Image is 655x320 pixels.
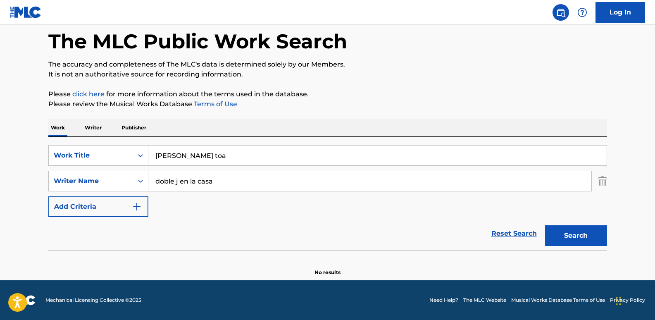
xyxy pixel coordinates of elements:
span: Mechanical Licensing Collective © 2025 [45,296,141,304]
img: Delete Criterion [598,171,607,191]
p: Writer [82,119,104,136]
p: Please for more information about the terms used in the database. [48,89,607,99]
img: MLC Logo [10,6,42,18]
button: Add Criteria [48,196,148,217]
a: Public Search [553,4,569,21]
a: click here [72,90,105,98]
p: It is not an authoritative source for recording information. [48,69,607,79]
img: logo [10,295,36,305]
button: Search [545,225,607,246]
a: Privacy Policy [610,296,645,304]
h1: The MLC Public Work Search [48,29,347,54]
div: Drag [616,289,621,313]
form: Search Form [48,145,607,250]
a: Reset Search [487,224,541,243]
div: Work Title [54,150,128,160]
img: 9d2ae6d4665cec9f34b9.svg [132,202,142,212]
img: search [556,7,566,17]
a: Terms of Use [192,100,237,108]
div: Writer Name [54,176,128,186]
p: Publisher [119,119,149,136]
div: Help [574,4,591,21]
a: Need Help? [429,296,458,304]
a: Musical Works Database Terms of Use [511,296,605,304]
a: Log In [595,2,645,23]
p: Work [48,119,67,136]
iframe: Chat Widget [614,280,655,320]
p: The accuracy and completeness of The MLC's data is determined solely by our Members. [48,60,607,69]
p: No results [314,259,341,276]
a: The MLC Website [463,296,506,304]
img: help [577,7,587,17]
p: Please review the Musical Works Database [48,99,607,109]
